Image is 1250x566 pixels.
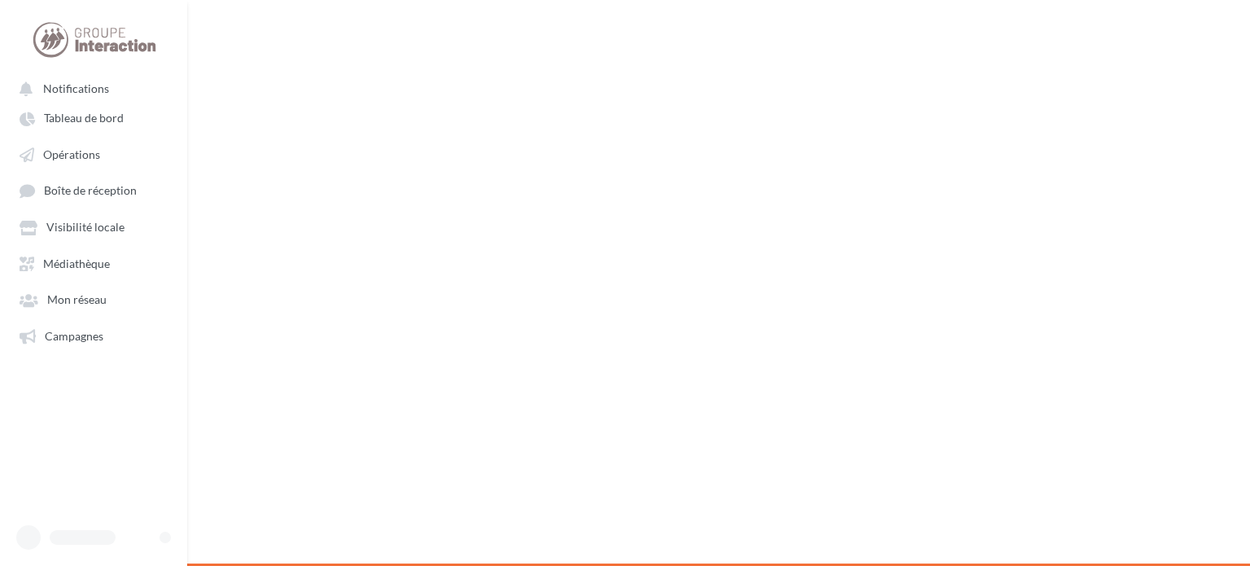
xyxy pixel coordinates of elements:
span: Médiathèque [43,257,110,270]
span: Tableau de bord [44,112,124,125]
span: Mon réseau [47,293,107,307]
span: Notifications [43,81,109,95]
a: Médiathèque [10,248,177,278]
span: Campagnes [45,329,103,343]
a: Opérations [10,139,177,169]
a: Boîte de réception [10,175,177,205]
span: Opérations [43,147,100,161]
a: Mon réseau [10,284,177,314]
span: Boîte de réception [44,184,137,198]
a: Visibilité locale [10,212,177,241]
span: Visibilité locale [46,221,125,235]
